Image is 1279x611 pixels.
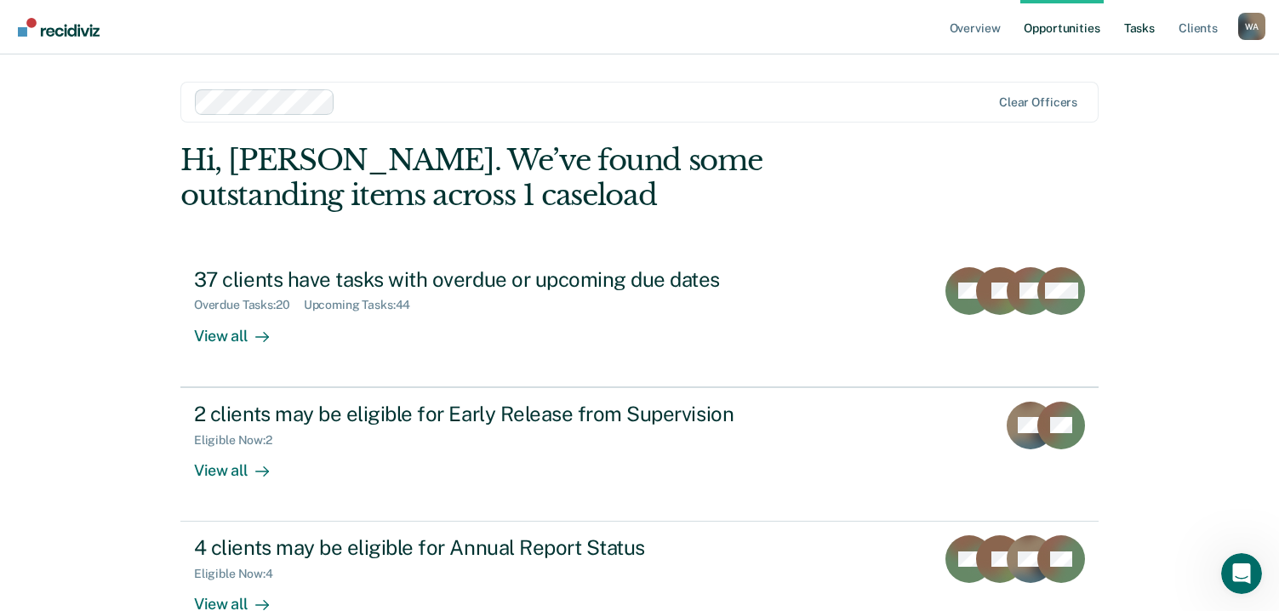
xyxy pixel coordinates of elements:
div: Upcoming Tasks : 44 [304,298,425,312]
div: Profile image for Krysty [231,27,266,61]
a: 37 clients have tasks with overdue or upcoming due datesOverdue Tasks:20Upcoming Tasks:44View all [180,254,1099,387]
div: Send us a message [35,243,284,261]
div: Send us a message [17,229,323,276]
div: Overdue Tasks : 20 [194,298,304,312]
p: Hi [PERSON_NAME] 👋 [34,121,306,179]
img: Profile image for Rajan [167,27,201,61]
div: Hi, [PERSON_NAME]. We’ve found some outstanding items across 1 caseload [180,143,915,213]
div: View all [194,312,289,345]
img: Profile image for Kim [199,27,233,61]
img: Recidiviz [18,18,100,37]
div: Close [293,27,323,58]
div: Eligible Now : 2 [194,433,286,448]
div: 2 clients may be eligible for Early Release from Supervision [194,402,791,426]
span: Home [66,497,104,509]
div: View all [194,447,289,480]
div: 37 clients have tasks with overdue or upcoming due dates [194,267,791,292]
img: logo [34,32,128,60]
p: How can we help? [34,179,306,208]
div: 4 clients may be eligible for Annual Report Status [194,535,791,560]
button: Messages [170,454,340,522]
span: Messages [226,497,285,509]
iframe: Intercom live chat [1221,553,1262,594]
div: W A [1238,13,1265,40]
button: Profile dropdown button [1238,13,1265,40]
a: 2 clients may be eligible for Early Release from SupervisionEligible Now:2View all [180,387,1099,522]
div: Clear officers [999,95,1077,110]
div: Eligible Now : 4 [194,567,287,581]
